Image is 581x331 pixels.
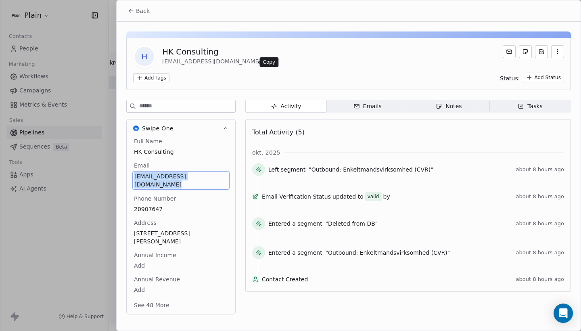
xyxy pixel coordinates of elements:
[133,126,139,131] img: Swipe One
[516,166,564,173] span: about 8 hours ago
[500,74,520,82] span: Status:
[142,124,173,132] span: Swipe One
[135,47,154,66] span: H
[162,46,272,57] div: HK Consulting
[133,73,169,82] button: Add Tags
[252,149,280,157] span: okt. 2025
[516,220,564,227] span: about 8 hours ago
[309,165,433,174] span: "Outbound: Enkeltmandsvirksomhed (CVR)"
[132,137,164,145] span: Full Name
[516,193,564,200] span: about 8 hours ago
[518,102,543,111] div: Tasks
[268,165,305,174] span: Left segment
[262,275,513,283] span: Contact Created
[368,193,379,201] div: valid
[268,220,322,228] span: Entered a segment
[132,219,158,227] span: Address
[326,249,450,257] span: "Outbound: Enkeltmandsvirksomhed (CVR)"
[263,59,276,65] p: Copy
[554,304,573,323] div: Open Intercom Messenger
[134,286,228,294] span: Add
[134,229,228,245] span: [STREET_ADDRESS][PERSON_NAME]
[252,128,305,136] span: Total Activity (5)
[516,249,564,256] span: about 8 hours ago
[326,220,378,228] span: "Deleted from DB"
[127,137,235,314] div: Swipe OneSwipe One
[136,7,150,15] span: Back
[268,249,322,257] span: Entered a segment
[383,193,390,201] span: by
[332,193,364,201] span: updated to
[132,275,182,283] span: Annual Revenue
[134,262,228,270] span: Add
[523,73,564,82] button: Add Status
[134,148,228,156] span: HK Consulting
[436,102,462,111] div: Notes
[127,119,235,137] button: Swipe OneSwipe One
[129,298,174,312] button: See 48 More
[516,276,564,283] span: about 8 hours ago
[134,205,228,213] span: 20907647
[132,251,178,259] span: Annual Income
[134,172,228,189] span: [EMAIL_ADDRESS][DOMAIN_NAME]
[353,102,382,111] div: Emails
[132,195,178,203] span: Phone Number
[162,57,272,67] div: [EMAIL_ADDRESS][DOMAIN_NAME]
[132,161,151,170] span: Email
[123,4,155,18] button: Back
[262,193,331,201] span: Email Verification Status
